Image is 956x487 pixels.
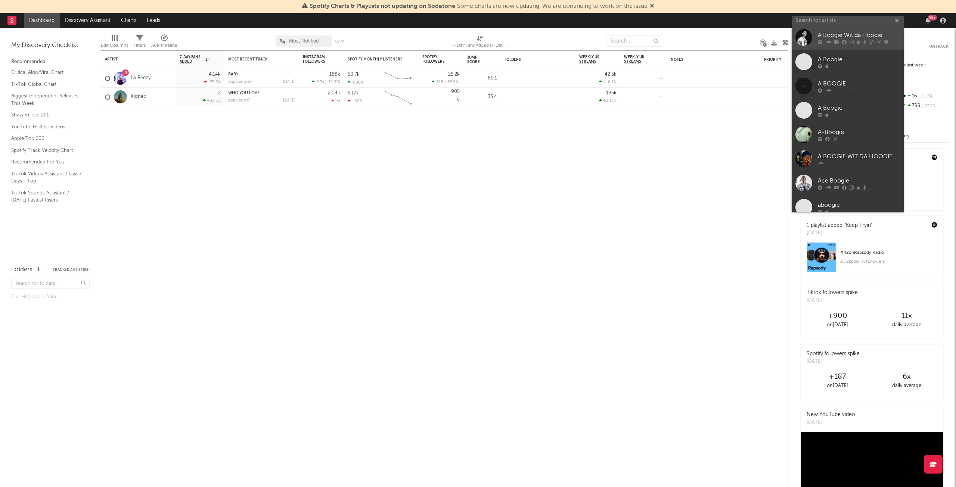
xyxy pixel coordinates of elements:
[818,104,900,113] div: A Boogie
[131,75,150,81] a: La Reezy
[348,72,360,77] div: 50.7k
[381,69,415,88] svg: Chart title
[818,79,900,88] div: A BOOGIE
[818,55,900,64] div: A Boogie
[606,35,662,47] input: Search...
[921,104,937,108] span: -77.2 %
[134,32,146,53] div: Filters
[803,372,872,381] div: +187
[899,91,949,101] div: 16
[467,55,486,64] div: Jump Score
[312,79,340,84] div: ( )
[24,13,60,28] a: Dashboard
[818,201,900,210] div: aboogie
[803,312,872,321] div: +900
[228,99,250,103] div: popularity: 7
[872,321,941,330] div: daily average
[605,72,617,77] div: 42.5k
[872,312,941,321] div: 11 x
[899,101,949,111] div: 799
[134,41,146,50] div: Filters
[792,195,904,219] a: aboogie
[11,111,82,119] a: Shazam Top 200
[11,146,82,154] a: Spotify Track Velocity Chart
[11,293,90,302] div: Click to add a folder.
[348,91,359,96] div: 5.17k
[818,31,900,40] div: A Boogie Wit da Hoodie
[348,80,363,85] div: 1.06k
[101,41,128,50] div: Edit Columns
[228,91,260,95] a: WHO YOU LOVE
[283,99,295,103] div: [DATE]
[872,381,941,390] div: daily average
[792,122,904,147] a: A-Boogie
[310,3,648,9] span: : Some charts are now updating. We are continuing to work on the issue
[348,57,404,62] div: Spotify Monthly Listeners
[792,50,904,74] a: A Boogie
[11,68,82,77] a: Critical Algo/Viral Chart
[11,158,82,166] a: Recommended For You
[348,99,362,103] div: -686
[840,248,937,257] div: # 42 on Rapsody Radio
[807,289,858,297] div: Tiktok followers spike
[11,80,82,88] a: TikTok Global Chart
[818,177,900,185] div: Ace Boogie
[228,57,284,62] div: Most Recent Track
[422,88,460,106] div: 0
[216,91,221,96] div: -2
[180,55,204,64] span: 7-Day Fans Added
[131,94,146,100] a: Kidnap
[599,79,617,84] div: +16.1 %
[381,88,415,106] svg: Chart title
[764,57,794,62] div: Priority
[624,55,652,64] span: Weekly UK Streams
[329,72,340,77] div: 188k
[203,98,221,103] div: +33.3 %
[317,80,325,84] span: 2.7k
[807,222,872,230] div: 1 playlist added
[792,171,904,195] a: Ace Boogie
[11,41,90,50] div: My Discovery Checklist
[228,72,295,77] div: BABY
[792,16,904,25] input: Search for artists
[437,80,443,84] span: 518
[204,79,221,84] div: -35.5 %
[872,372,941,381] div: 6 x
[792,147,904,171] a: A BOOGIE WIT DA HOODIE
[452,32,508,53] div: 7-Day Fans Added (7-Day Fans Added)
[818,152,900,161] div: A BOOGIE WIT DA HOODIE
[807,350,860,358] div: Spotify followers spike
[151,41,177,50] div: A&R Pipeline
[467,74,497,83] div: 80.1
[328,91,340,96] div: 2.04k
[11,170,82,185] a: TikTok Videos Assistant / Last 7 Days - Top
[917,94,932,99] span: -11.1 %
[792,74,904,98] a: A BOOGIE
[105,57,161,62] div: Artist
[209,72,221,77] div: 4.14k
[432,79,460,84] div: ( )
[452,41,508,50] div: 7-Day Fans Added (7-Day Fans Added)
[606,91,617,96] div: 183k
[228,80,252,84] div: popularity: 37
[448,72,460,77] div: 25.2k
[801,242,943,278] a: #42onRapsody Radio2.72kplaylist followers
[579,55,605,64] span: Weekly US Streams
[807,230,872,237] div: [DATE]
[444,80,459,84] span: +33.9 %
[336,99,340,103] span: -3
[334,40,344,44] button: Save
[310,3,455,9] span: Spotify Charts & Playlists not updating on Sodatone
[422,55,448,64] div: Spotify Followers
[116,13,142,28] a: Charts
[818,128,900,137] div: A-Boogie
[807,358,860,365] div: [DATE]
[151,32,177,53] div: A&R Pipeline
[11,265,32,274] div: Folders
[303,55,329,64] div: Instagram Followers
[11,189,82,204] a: TikTok Sounds Assistant / [DATE] Fastest Risers
[11,123,82,131] a: YouTube Hottest Videos
[11,278,90,289] input: Search for folders...
[840,257,937,266] div: 2.72k playlist followers
[11,134,82,143] a: Apple Top 200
